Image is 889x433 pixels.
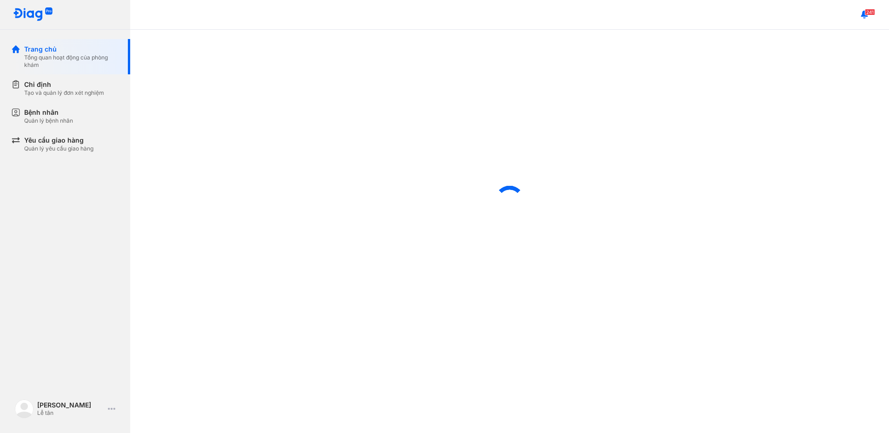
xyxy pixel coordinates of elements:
div: Tổng quan hoạt động của phòng khám [24,54,119,69]
div: Quản lý bệnh nhân [24,117,73,125]
div: [PERSON_NAME] [37,401,104,409]
div: Bệnh nhân [24,108,73,117]
div: Quản lý yêu cầu giao hàng [24,145,93,152]
div: Tạo và quản lý đơn xét nghiệm [24,89,104,97]
span: 241 [865,9,875,15]
div: Chỉ định [24,80,104,89]
div: Yêu cầu giao hàng [24,136,93,145]
img: logo [13,7,53,22]
div: Lễ tân [37,409,104,417]
img: logo [15,400,33,418]
div: Trang chủ [24,45,119,54]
